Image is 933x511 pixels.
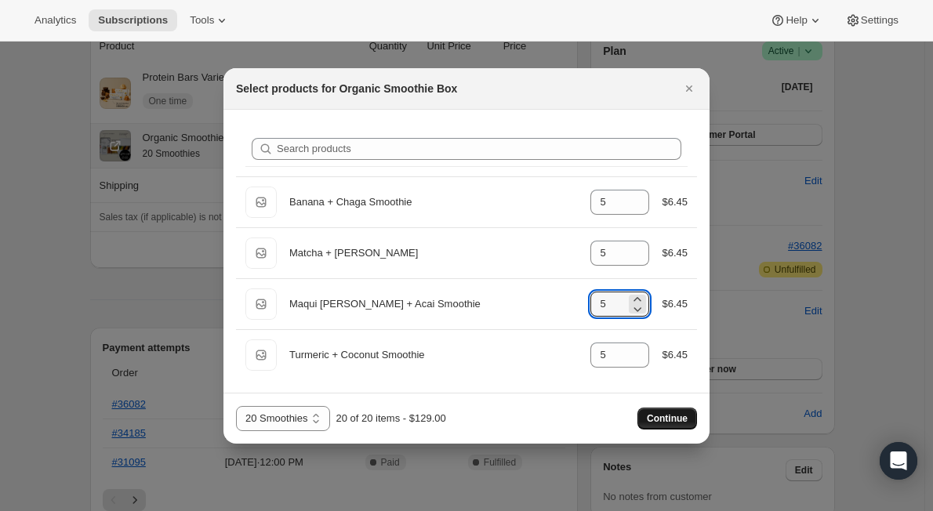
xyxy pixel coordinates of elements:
[190,14,214,27] span: Tools
[289,245,578,261] div: Matcha + [PERSON_NAME]
[289,296,578,312] div: Maqui [PERSON_NAME] + Acai Smoothie
[662,296,688,312] div: $6.45
[678,78,700,100] button: Close
[880,442,917,480] div: Open Intercom Messenger
[836,9,908,31] button: Settings
[662,194,688,210] div: $6.45
[647,412,688,425] span: Continue
[236,81,457,96] h2: Select products for Organic Smoothie Box
[34,14,76,27] span: Analytics
[336,411,446,426] div: 20 of 20 items - $129.00
[277,138,681,160] input: Search products
[761,9,832,31] button: Help
[662,245,688,261] div: $6.45
[861,14,899,27] span: Settings
[89,9,177,31] button: Subscriptions
[662,347,688,363] div: $6.45
[289,347,578,363] div: Turmeric + Coconut Smoothie
[637,408,697,429] button: Continue
[786,14,807,27] span: Help
[98,14,168,27] span: Subscriptions
[180,9,239,31] button: Tools
[25,9,85,31] button: Analytics
[289,194,578,210] div: Banana + Chaga Smoothie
